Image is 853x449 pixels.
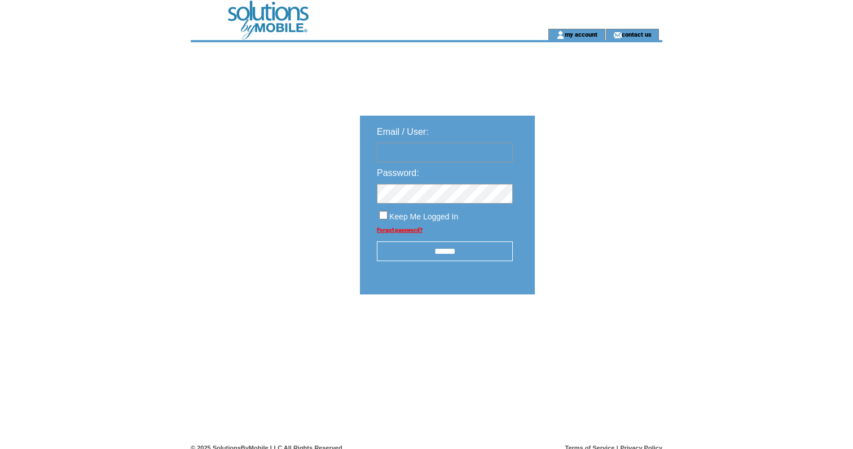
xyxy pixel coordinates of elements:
a: my account [565,30,597,38]
span: Email / User: [377,127,429,137]
span: Password: [377,168,419,178]
a: contact us [622,30,652,38]
span: Keep Me Logged In [389,212,458,221]
img: transparent.png;jsessionid=E89273362E97594E3156F03798E5EE0A [568,323,624,337]
img: contact_us_icon.gif;jsessionid=E89273362E97594E3156F03798E5EE0A [613,30,622,39]
a: Forgot password? [377,227,423,233]
img: account_icon.gif;jsessionid=E89273362E97594E3156F03798E5EE0A [556,30,565,39]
